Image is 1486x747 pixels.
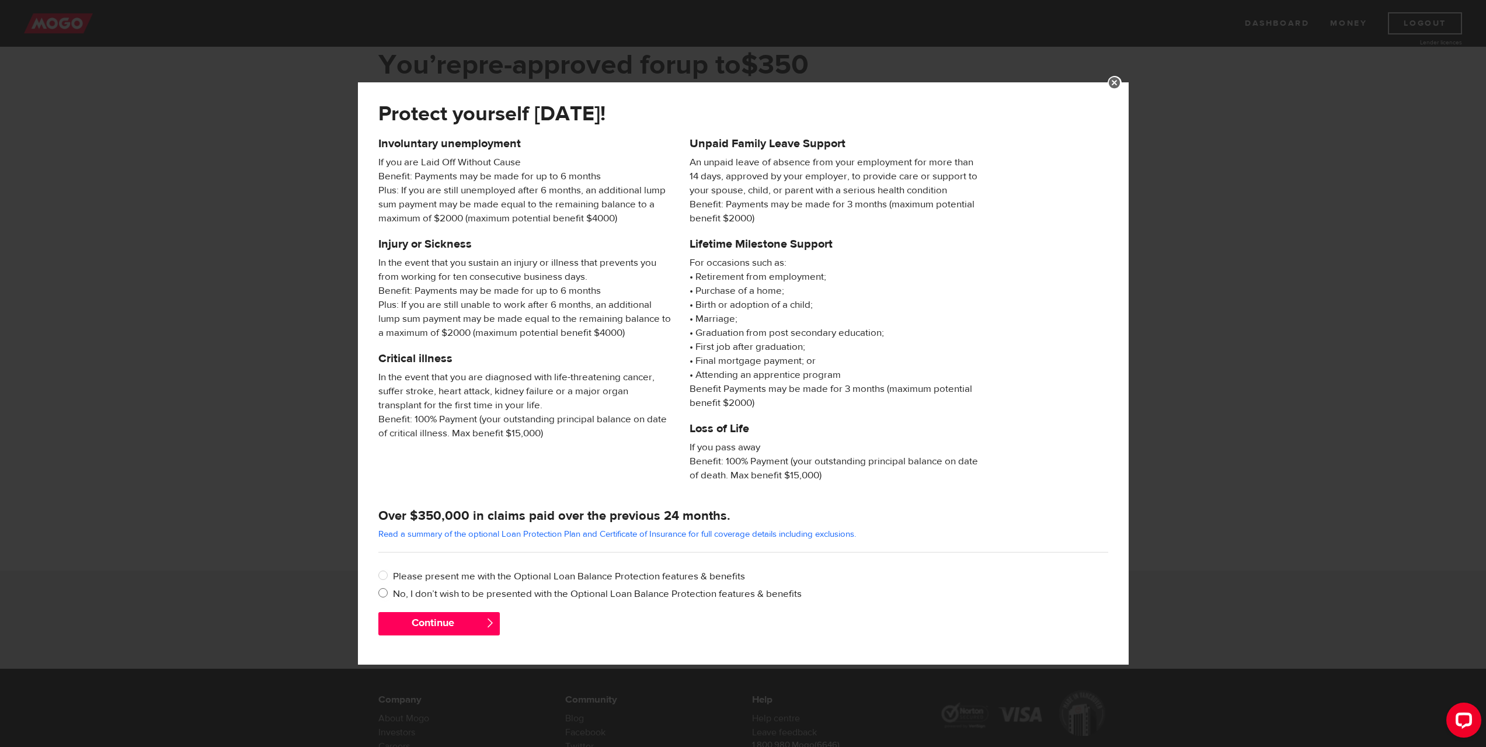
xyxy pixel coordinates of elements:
[690,237,983,251] h5: Lifetime Milestone Support
[378,569,393,584] input: Please present me with the Optional Loan Balance Protection features & benefits
[690,256,983,270] span: For occasions such as:
[378,256,672,340] span: In the event that you sustain an injury or illness that prevents you from working for ten consecu...
[485,618,495,628] span: 
[690,422,983,436] h5: Loss of Life
[1437,698,1486,747] iframe: LiveChat chat widget
[690,440,983,482] span: If you pass away Benefit: 100% Payment (your outstanding principal balance on date of death. Max ...
[690,137,983,151] h5: Unpaid Family Leave Support
[393,569,1108,583] label: Please present me with the Optional Loan Balance Protection features & benefits
[378,102,1046,126] h2: Protect yourself [DATE]!
[378,137,672,151] h5: Involuntary unemployment
[378,508,1108,524] h4: Over $350,000 in claims paid over the previous 24 months.
[378,237,672,251] h5: Injury or Sickness
[378,587,393,602] input: No, I don’t wish to be presented with the Optional Loan Balance Protection features & benefits
[690,256,983,410] p: • Retirement from employment; • Purchase of a home; • Birth or adoption of a child; • Marriage; •...
[378,155,672,225] span: If you are Laid Off Without Cause Benefit: Payments may be made for up to 6 months Plus: If you a...
[690,155,983,225] span: An unpaid leave of absence from your employment for more than 14 days, approved by your employer,...
[378,370,672,440] span: In the event that you are diagnosed with life-threatening cancer, suffer stroke, heart attack, ki...
[393,587,1108,601] label: No, I don’t wish to be presented with the Optional Loan Balance Protection features & benefits
[378,612,500,635] button: Continue
[378,352,672,366] h5: Critical illness
[378,529,856,540] a: Read a summary of the optional Loan Protection Plan and Certificate of Insurance for full coverag...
